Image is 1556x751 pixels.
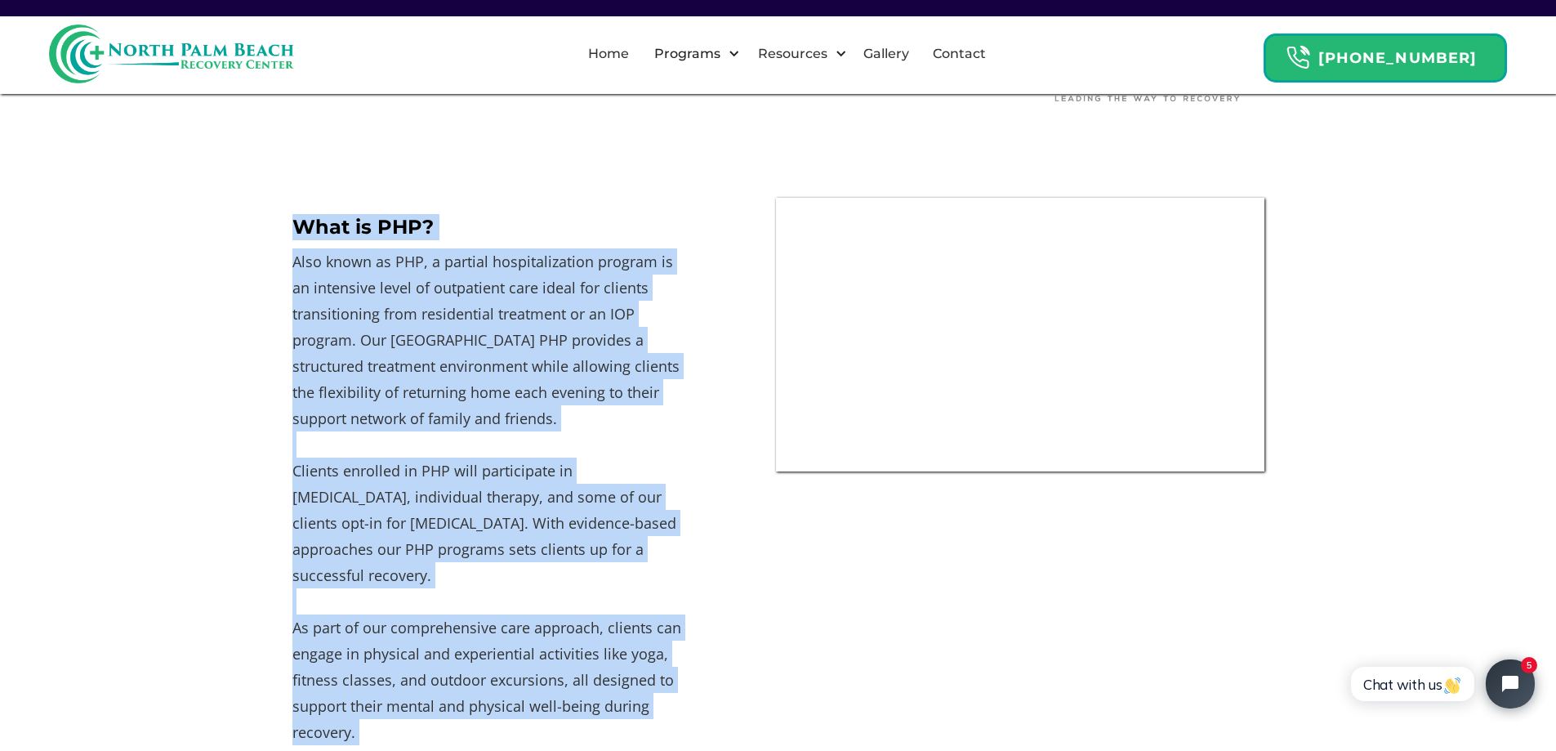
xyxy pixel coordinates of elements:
p: Also known as PHP, a partial hospitalization program is an intensive level of outpatient care ide... [292,248,683,745]
img: Header Calendar Icons [1286,45,1310,70]
a: Home [578,28,639,80]
h2: What is PHP? [292,214,683,240]
div: Resources [754,44,832,64]
a: Contact [923,28,996,80]
a: Gallery [854,28,919,80]
div: Programs [640,28,744,80]
div: Resources [744,28,851,80]
a: Header Calendar Icons[PHONE_NUMBER] [1264,25,1507,83]
div: Programs [650,44,724,64]
strong: [PHONE_NUMBER] [1318,49,1477,67]
iframe: Tidio Chat [1333,646,1549,722]
iframe: YouTube embed [776,198,1264,472]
